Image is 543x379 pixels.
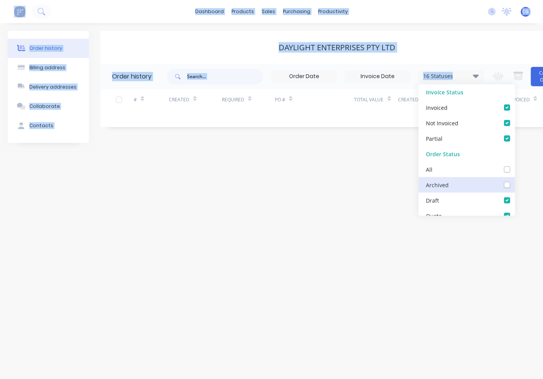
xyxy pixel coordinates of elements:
div: sales [258,6,279,17]
div: # [134,89,169,110]
div: PO # [275,89,354,110]
div: Total Value [354,96,384,103]
div: Created By [398,89,443,110]
div: purchasing [279,6,314,17]
div: Daylight Enterprises Pty Ltd [279,43,395,52]
img: Factory [14,6,26,17]
div: Created [169,89,222,110]
div: PO # [275,96,285,103]
button: Billing address [8,58,89,77]
button: Delivery addresses [8,77,89,97]
span: CG [523,8,529,15]
div: All [426,165,432,173]
button: Contacts [8,116,89,135]
div: products [228,6,258,17]
div: Created [169,96,189,103]
div: Partial [426,134,443,142]
div: Archived [426,181,449,189]
div: Billing address [29,64,65,71]
div: Order history [112,72,151,81]
div: Invoice Status [419,84,515,100]
div: Created By [398,96,426,103]
div: Not Invoiced [426,119,458,127]
input: Search... [187,69,264,84]
div: Draft [426,196,439,204]
a: dashboard [191,6,228,17]
button: Collaborate [8,97,89,116]
input: Invoice Date [345,71,410,82]
div: # [134,96,137,103]
div: 16 Statuses [419,72,483,80]
div: Contacts [29,122,53,129]
div: Total Value [354,89,398,110]
div: Order Status [419,146,515,162]
div: Delivery addresses [29,84,77,90]
input: Order Date [272,71,337,82]
div: Required [222,96,244,103]
div: productivity [314,6,352,17]
button: Order history [8,39,89,58]
div: Invoiced [426,103,448,111]
div: Invoiced [509,96,530,103]
div: Required [222,89,275,110]
div: Quote [426,212,442,220]
div: Collaborate [29,103,60,110]
div: Order history [29,45,62,52]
